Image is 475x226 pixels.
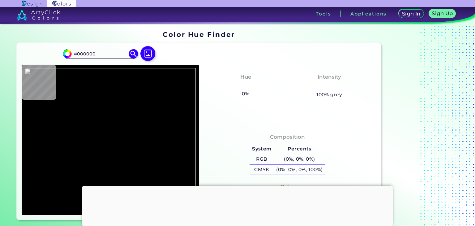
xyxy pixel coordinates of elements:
a: Sign In [400,10,423,18]
h3: None [319,82,340,90]
h5: Percents [274,144,325,154]
h5: 0% [239,90,251,98]
h5: Sign Up [433,11,452,16]
h4: Color [280,182,294,191]
h5: System [250,144,274,154]
h3: Tools [316,11,331,16]
h5: RGB [250,154,274,164]
iframe: Advertisement [383,28,461,222]
input: type color.. [72,50,129,58]
h4: Composition [270,133,305,141]
h1: Color Hue Finder [163,30,235,39]
img: icon picture [140,46,155,61]
h5: Sign In [403,11,420,16]
h3: None [235,82,256,90]
h5: CMYK [250,165,274,175]
img: 528cd8b4-879b-4de3-82bd-7dcec6b38792 [25,68,196,212]
iframe: Advertisement [82,186,393,224]
img: logo_artyclick_colors_white.svg [17,9,60,20]
a: Sign Up [430,10,455,18]
h5: (0%, 0%, 0%, 100%) [274,165,325,175]
img: icon search [129,49,138,59]
h4: Intensity [318,72,341,81]
h4: Hue [240,72,251,81]
h5: 100% grey [316,91,342,99]
h3: Applications [350,11,387,16]
img: ArtyClick Design logo [22,1,42,7]
h5: (0%, 0%, 0%) [274,154,325,164]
